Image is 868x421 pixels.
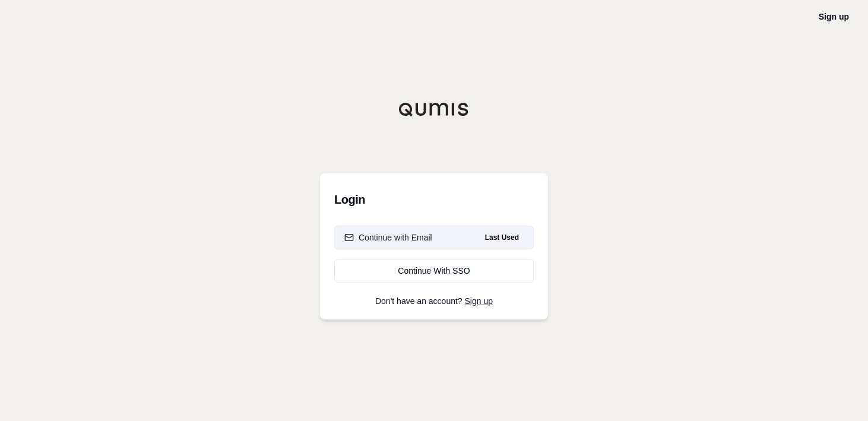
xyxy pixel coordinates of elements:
[334,226,534,249] button: Continue with EmailLast Used
[480,230,524,245] span: Last Used
[344,265,524,277] div: Continue With SSO
[465,296,493,306] a: Sign up
[334,188,534,211] h3: Login
[819,12,849,21] a: Sign up
[334,259,534,283] a: Continue With SSO
[398,102,470,116] img: Qumis
[344,232,432,243] div: Continue with Email
[334,297,534,305] p: Don't have an account?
